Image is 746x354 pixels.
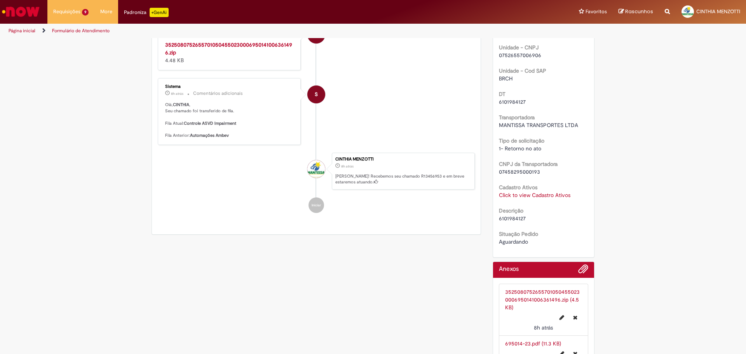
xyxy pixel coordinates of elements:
small: Comentários adicionais [193,90,243,97]
span: Aguardando [499,238,528,245]
span: S [315,85,318,104]
time: 28/08/2025 11:02:58 [341,164,354,169]
span: 07526557006906 [499,52,541,59]
a: Página inicial [9,28,35,34]
span: 07458295000193 [499,168,540,175]
span: Requisições [53,8,80,16]
a: 35250807526557010504550230006950141006361496.zip (4.5 KB) [505,288,580,311]
b: Unidade - CNPJ [499,44,539,51]
a: Rascunhos [619,8,653,16]
b: Situação Pedido [499,230,538,237]
time: 28/08/2025 11:06:49 [534,324,553,331]
span: 6101984127 [499,215,526,222]
h2: Anexos [499,266,519,273]
img: ServiceNow [1,4,41,19]
b: CNPJ da Transportadora [499,160,558,167]
b: Cadastro Ativos [499,184,537,191]
b: Controle ASVD Impairment [184,120,236,126]
div: Sistema [165,84,295,89]
a: Click to view Cadastro Ativos [499,192,570,199]
div: CINTHIA MENZOTTI [335,157,471,162]
b: CINTHIA [173,102,189,108]
span: 8h atrás [534,324,553,331]
p: +GenAi [150,8,169,17]
span: Favoritos [586,8,607,16]
b: Transportadora [499,114,535,121]
span: 6101984127 [499,98,526,105]
p: Olá, , Seu chamado foi transferido de fila. Fila Atual: Fila Anterior: [165,102,295,138]
span: Rascunhos [625,8,653,15]
span: 8h atrás [171,91,183,96]
b: Tipo de solicitação [499,137,544,144]
div: Padroniza [124,8,169,17]
div: CINTHIA MENZOTTI [307,160,325,178]
button: Excluir 35250807526557010504550230006950141006361496.zip [568,311,582,324]
span: More [100,8,112,16]
a: 35250807526557010504550230006950141006361496.zip [165,41,292,56]
button: Adicionar anexos [578,264,588,278]
p: [PERSON_NAME]! Recebemos seu chamado R13456953 e em breve estaremos atuando. [335,173,471,185]
li: CINTHIA MENZOTTI [158,153,475,190]
ul: Trilhas de página [6,24,492,38]
b: DT [499,91,505,98]
a: 695014-23.pdf (11.3 KB) [505,340,561,347]
span: 9 [82,9,89,16]
b: Unidade - Cod SAP [499,67,546,74]
button: Editar nome de arquivo 35250807526557010504550230006950141006361496.zip [555,311,569,324]
time: 28/08/2025 11:03:02 [171,91,183,96]
span: CINTHIA MENZOTTI [696,8,740,15]
a: Formulário de Atendimento [52,28,110,34]
div: System [307,85,325,103]
b: Descrição [499,207,523,214]
span: BRCH [499,75,512,82]
span: MANTISSA TRANSPORTES LTDA [499,122,578,129]
span: 1- Retorno no ato [499,145,541,152]
b: Automações Ambev [190,133,229,138]
div: 4.48 KB [165,41,295,64]
span: 8h atrás [341,164,354,169]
